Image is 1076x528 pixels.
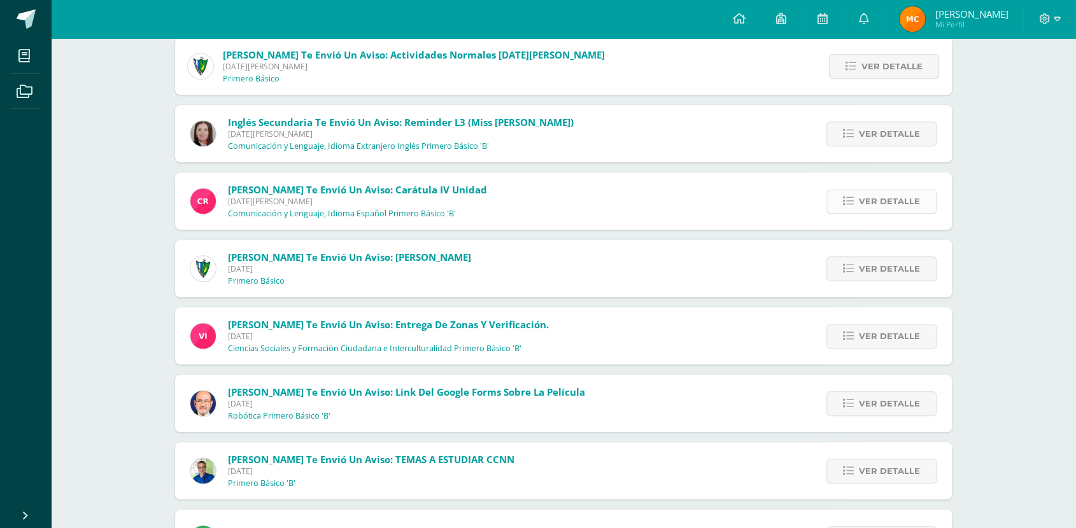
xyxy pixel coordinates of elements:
img: 8af0450cf43d44e38c4a1497329761f3.png [190,121,216,146]
span: [DATE] [228,398,585,409]
span: Ver detalle [859,257,920,281]
span: [PERSON_NAME] [935,8,1008,20]
span: [DATE] [228,263,471,274]
span: [PERSON_NAME] te envió un aviso: Link del Google Forms sobre la Película [228,386,585,398]
span: [DATE][PERSON_NAME] [223,61,605,72]
img: 6b7a2a75a6c7e6282b1a1fdce061224c.png [190,391,216,416]
p: Comunicación y Lenguaje, Idioma Extranjero Inglés Primero Básico 'B' [228,141,489,151]
p: Ciencias Sociales y Formación Ciudadana e Interculturalidad Primero Básico 'B' [228,344,521,354]
span: Mi Perfil [935,19,1008,30]
span: Ver detalle [861,55,923,78]
img: 692ded2a22070436d299c26f70cfa591.png [190,458,216,483]
span: [PERSON_NAME] te envió un aviso: Entrega de zonas y verificación. [228,318,549,331]
p: Primero Básico [228,276,285,286]
span: Ver detalle [859,122,920,146]
span: [DATE] [228,331,549,342]
span: [PERSON_NAME] te envió un aviso: Carátula IV unidad [228,183,487,196]
p: Primero Básico [223,74,280,84]
img: 9f174a157161b4ddbe12118a61fed988.png [190,256,216,281]
img: bd6d0aa147d20350c4821b7c643124fa.png [190,323,216,349]
img: ab28fb4d7ed199cf7a34bbef56a79c5b.png [190,188,216,214]
span: [DATE][PERSON_NAME] [228,196,487,207]
span: Ver detalle [859,324,920,348]
span: [PERSON_NAME] te envió un aviso: [PERSON_NAME] [228,251,471,263]
img: 9f174a157161b4ddbe12118a61fed988.png [188,53,213,79]
p: Comunicación y Lenguaje, Idioma Español Primero Básico 'B' [228,209,456,219]
span: [DATE] [228,466,514,476]
span: Inglés Secundaria te envió un aviso: Reminder L3 (Miss [PERSON_NAME]) [228,116,574,129]
span: [PERSON_NAME] te envió un aviso: TEMAS A ESTUDIAR CCNN [228,453,514,466]
img: 7cf7247d9a1789c4c95849e5e07160ff.png [900,6,925,32]
span: Ver detalle [859,190,920,213]
span: Ver detalle [859,392,920,415]
p: Robótica Primero Básico 'B' [228,411,330,421]
span: Ver detalle [859,459,920,483]
span: [DATE][PERSON_NAME] [228,129,574,139]
span: [PERSON_NAME] te envió un aviso: Actividades Normales [DATE][PERSON_NAME] [223,48,605,61]
p: Primero Básico 'B' [228,478,295,489]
